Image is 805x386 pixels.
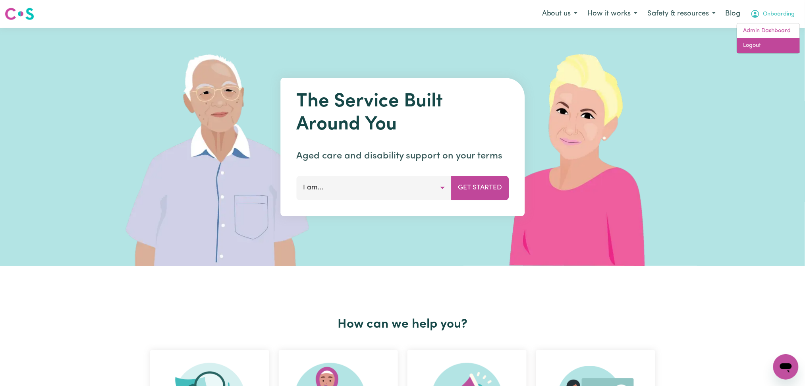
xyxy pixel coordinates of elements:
[296,91,509,136] h1: The Service Built Around You
[643,6,721,22] button: Safety & resources
[296,149,509,163] p: Aged care and disability support on your terms
[745,6,800,22] button: My Account
[5,7,34,21] img: Careseekers logo
[721,5,745,23] a: Blog
[763,10,795,19] span: Onboarding
[737,38,800,53] a: Logout
[583,6,643,22] button: How it works
[737,23,800,54] div: My Account
[5,5,34,23] a: Careseekers logo
[296,176,452,200] button: I am...
[537,6,583,22] button: About us
[145,317,660,332] h2: How can we help you?
[773,354,799,380] iframe: Button to launch messaging window
[737,23,800,39] a: Admin Dashboard
[451,176,509,200] button: Get Started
